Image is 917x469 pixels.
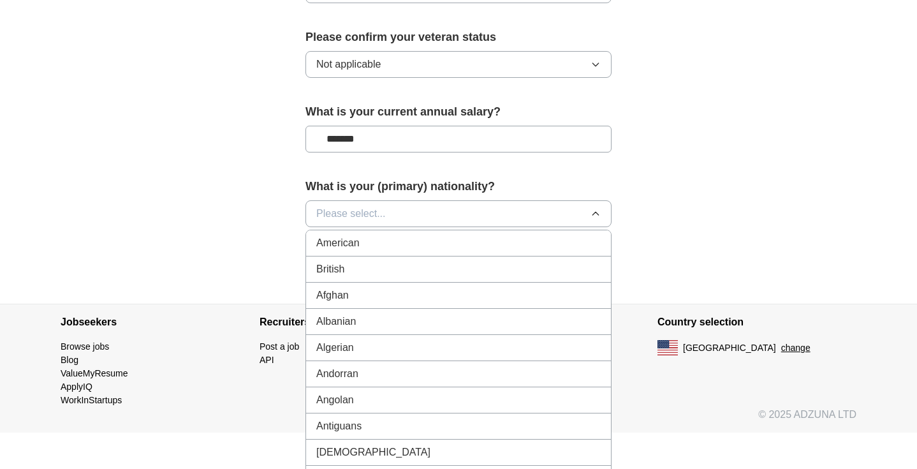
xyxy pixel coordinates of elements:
span: Antiguans [316,419,362,434]
label: What is your current annual salary? [305,103,612,121]
a: API [260,355,274,365]
span: Please select... [316,206,386,221]
h4: Country selection [657,304,856,340]
span: [GEOGRAPHIC_DATA] [683,341,776,355]
a: ApplyIQ [61,382,92,392]
span: Algerian [316,340,354,355]
a: Browse jobs [61,341,109,352]
a: WorkInStartups [61,395,122,405]
span: British [316,262,344,277]
a: Post a job [260,341,299,352]
span: Afghan [316,288,349,303]
span: Andorran [316,366,358,382]
span: [DEMOGRAPHIC_DATA] [316,445,430,460]
label: What is your (primary) nationality? [305,178,612,195]
span: Angolan [316,392,354,408]
img: US flag [657,340,678,355]
label: Please confirm your veteran status [305,29,612,46]
a: Blog [61,355,78,365]
span: Albanian [316,314,356,329]
button: Not applicable [305,51,612,78]
div: © 2025 ADZUNA LTD [50,407,867,433]
button: change [781,341,811,355]
span: Not applicable [316,57,381,72]
button: Please select... [305,200,612,227]
a: ValueMyResume [61,368,128,378]
span: American [316,235,360,251]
